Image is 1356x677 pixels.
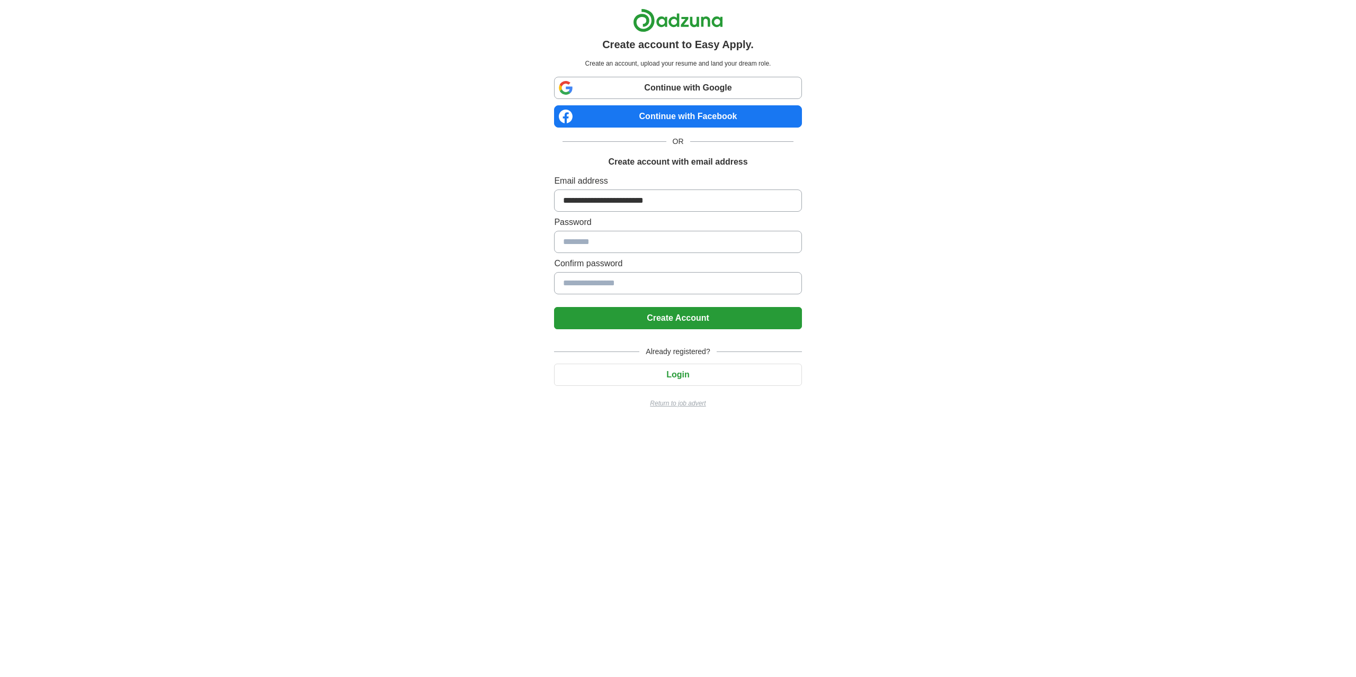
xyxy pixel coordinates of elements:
span: OR [666,136,690,147]
label: Confirm password [554,257,801,270]
button: Create Account [554,307,801,329]
button: Login [554,364,801,386]
img: Adzuna logo [633,8,723,32]
h1: Create account to Easy Apply. [602,37,754,52]
h1: Create account with email address [608,156,747,168]
p: Create an account, upload your resume and land your dream role. [556,59,799,68]
a: Return to job advert [554,399,801,408]
span: Already registered? [639,346,716,357]
a: Login [554,370,801,379]
label: Password [554,216,801,229]
label: Email address [554,175,801,187]
a: Continue with Facebook [554,105,801,128]
a: Continue with Google [554,77,801,99]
